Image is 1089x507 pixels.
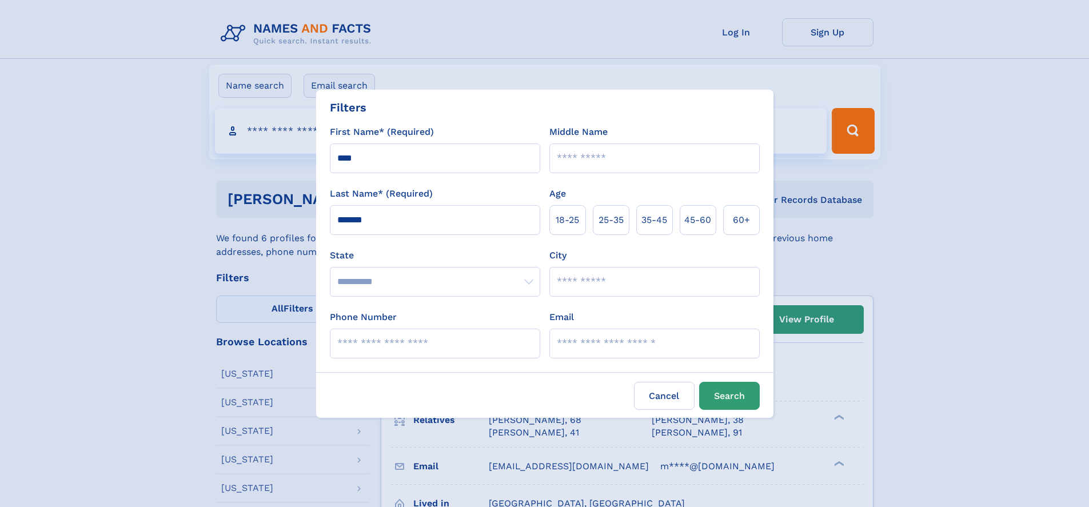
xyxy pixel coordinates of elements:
span: 60+ [733,213,750,227]
label: First Name* (Required) [330,125,434,139]
button: Search [699,382,760,410]
span: 35‑45 [641,213,667,227]
label: Email [549,310,574,324]
label: Middle Name [549,125,608,139]
div: Filters [330,99,366,116]
label: Age [549,187,566,201]
label: State [330,249,540,262]
label: City [549,249,567,262]
span: 18‑25 [556,213,579,227]
span: 25‑35 [599,213,624,227]
label: Phone Number [330,310,397,324]
label: Cancel [634,382,695,410]
span: 45‑60 [684,213,711,227]
label: Last Name* (Required) [330,187,433,201]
